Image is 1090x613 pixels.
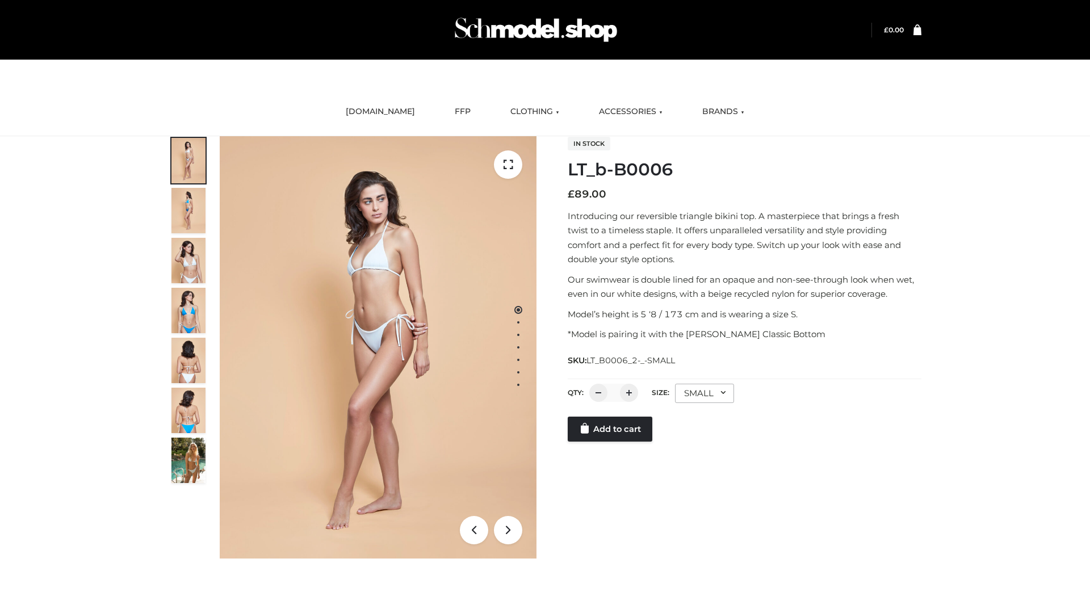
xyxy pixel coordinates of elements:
p: Introducing our reversible triangle bikini top. A masterpiece that brings a fresh twist to a time... [568,209,921,267]
span: SKU: [568,354,676,367]
img: ArielClassicBikiniTop_CloudNine_AzureSky_OW114ECO_3-scaled.jpg [171,238,206,283]
img: ArielClassicBikiniTop_CloudNine_AzureSky_OW114ECO_1 [220,136,536,559]
label: QTY: [568,388,584,397]
img: ArielClassicBikiniTop_CloudNine_AzureSky_OW114ECO_8-scaled.jpg [171,388,206,433]
a: ACCESSORIES [590,99,671,124]
h1: LT_b-B0006 [568,159,921,180]
a: Add to cart [568,417,652,442]
p: *Model is pairing it with the [PERSON_NAME] Classic Bottom [568,327,921,342]
a: FFP [446,99,479,124]
span: LT_B0006_2-_-SMALL [586,355,675,366]
img: ArielClassicBikiniTop_CloudNine_AzureSky_OW114ECO_4-scaled.jpg [171,288,206,333]
p: Model’s height is 5 ‘8 / 173 cm and is wearing a size S. [568,307,921,322]
img: ArielClassicBikiniTop_CloudNine_AzureSky_OW114ECO_1-scaled.jpg [171,138,206,183]
span: £ [884,26,888,34]
span: In stock [568,137,610,150]
bdi: 89.00 [568,188,606,200]
a: £0.00 [884,26,904,34]
img: Schmodel Admin 964 [451,7,621,52]
div: SMALL [675,384,734,403]
a: CLOTHING [502,99,568,124]
label: Size: [652,388,669,397]
p: Our swimwear is double lined for an opaque and non-see-through look when wet, even in our white d... [568,272,921,301]
span: £ [568,188,575,200]
a: [DOMAIN_NAME] [337,99,424,124]
img: ArielClassicBikiniTop_CloudNine_AzureSky_OW114ECO_2-scaled.jpg [171,188,206,233]
img: Arieltop_CloudNine_AzureSky2.jpg [171,438,206,483]
a: BRANDS [694,99,753,124]
img: ArielClassicBikiniTop_CloudNine_AzureSky_OW114ECO_7-scaled.jpg [171,338,206,383]
bdi: 0.00 [884,26,904,34]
